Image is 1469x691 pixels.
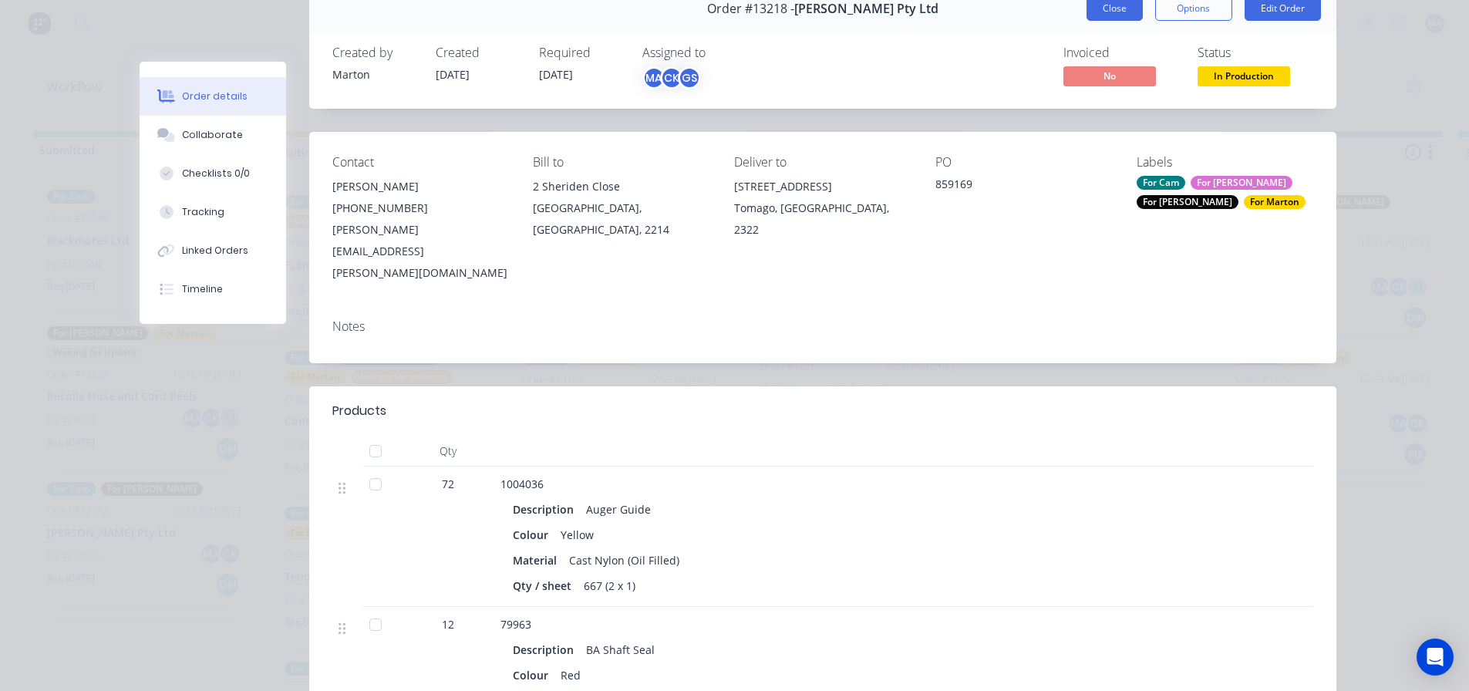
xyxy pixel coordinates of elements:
div: Qty / sheet [513,575,578,597]
span: Order #13218 - [707,2,794,16]
span: [DATE] [436,67,470,82]
div: [PERSON_NAME][PHONE_NUMBER][PERSON_NAME][EMAIL_ADDRESS][PERSON_NAME][DOMAIN_NAME] [332,176,509,284]
div: Order details [182,89,248,103]
div: For Marton [1244,195,1306,209]
div: GS [678,66,701,89]
div: 2 Sheriden Close [533,176,709,197]
div: Qty [402,436,494,467]
div: Colour [513,524,554,546]
div: Required [539,46,624,60]
div: Collaborate [182,128,243,142]
div: Status [1198,46,1313,60]
div: [GEOGRAPHIC_DATA], [GEOGRAPHIC_DATA], 2214 [533,197,709,241]
div: Invoiced [1063,46,1179,60]
div: [PHONE_NUMBER] [332,197,509,219]
div: Products [332,402,386,420]
div: Tomago, [GEOGRAPHIC_DATA], 2322 [734,197,911,241]
button: Order details [140,77,286,116]
button: MACKGS [642,66,701,89]
div: 667 (2 x 1) [578,575,642,597]
span: 12 [442,616,454,632]
span: In Production [1198,66,1290,86]
div: [STREET_ADDRESS] [734,176,911,197]
div: Red [554,664,587,686]
div: Timeline [182,282,223,296]
div: Assigned to [642,46,797,60]
button: Collaborate [140,116,286,154]
button: Checklists 0/0 [140,154,286,193]
button: Linked Orders [140,231,286,270]
span: 72 [442,476,454,492]
div: Created [436,46,521,60]
div: For [PERSON_NAME] [1137,195,1238,209]
div: Material [513,549,563,571]
div: Description [513,639,580,661]
div: Description [513,498,580,521]
div: Tracking [182,205,224,219]
div: Checklists 0/0 [182,167,250,180]
div: Contact [332,155,509,170]
div: Open Intercom Messenger [1417,639,1454,676]
span: 79963 [500,617,531,632]
div: Colour [513,664,554,686]
span: [DATE] [539,67,573,82]
div: [PERSON_NAME] [332,176,509,197]
div: Labels [1137,155,1313,170]
div: PO [935,155,1112,170]
button: Timeline [140,270,286,308]
div: Yellow [554,524,600,546]
span: [PERSON_NAME] Pty Ltd [794,2,938,16]
span: No [1063,66,1156,86]
div: Created by [332,46,417,60]
span: 1004036 [500,477,544,491]
button: Tracking [140,193,286,231]
div: Marton [332,66,417,83]
div: MA [642,66,665,89]
div: Bill to [533,155,709,170]
div: For Cam [1137,176,1185,190]
div: Notes [332,319,1313,334]
div: CK [660,66,683,89]
div: Cast Nylon (Oil Filled) [563,549,686,571]
div: [PERSON_NAME][EMAIL_ADDRESS][PERSON_NAME][DOMAIN_NAME] [332,219,509,284]
div: 859169 [935,176,1112,197]
div: Auger Guide [580,498,657,521]
div: Deliver to [734,155,911,170]
div: [STREET_ADDRESS]Tomago, [GEOGRAPHIC_DATA], 2322 [734,176,911,241]
div: BA Shaft Seal [580,639,661,661]
div: Linked Orders [182,244,248,258]
button: In Production [1198,66,1290,89]
div: 2 Sheriden Close[GEOGRAPHIC_DATA], [GEOGRAPHIC_DATA], 2214 [533,176,709,241]
div: For [PERSON_NAME] [1191,176,1292,190]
